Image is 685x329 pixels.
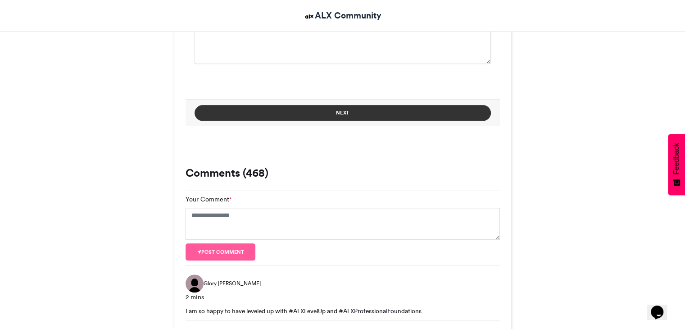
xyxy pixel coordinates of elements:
[186,306,500,315] div: I am so happy to have leveled up with #ALXLevelUp and #ALXProfessionalFoundations
[668,134,685,195] button: Feedback - Show survey
[304,11,315,22] img: ALX Community
[186,243,256,260] button: Post comment
[186,195,231,204] label: Your Comment
[204,279,261,288] span: Glory [PERSON_NAME]
[195,105,491,121] button: Next
[304,9,381,22] a: ALX Community
[186,292,500,302] div: 2 mins
[672,143,680,174] span: Feedback
[647,293,676,320] iframe: chat widget
[186,274,204,292] img: Glory
[186,168,500,178] h3: Comments (468)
